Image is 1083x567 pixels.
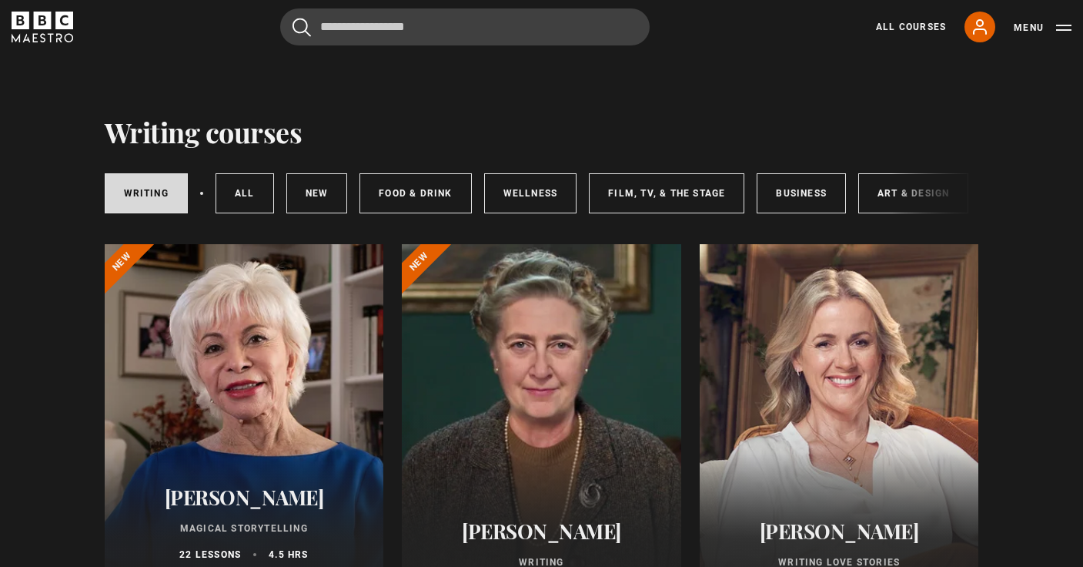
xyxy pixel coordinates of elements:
a: New [286,173,348,213]
button: Submit the search query [292,18,311,37]
a: All Courses [876,20,946,34]
input: Search [280,8,650,45]
button: Toggle navigation [1014,20,1071,35]
p: Magical Storytelling [123,522,366,535]
a: Business [757,173,846,213]
h2: [PERSON_NAME] [420,519,663,543]
p: 22 lessons [179,548,241,562]
a: Film, TV, & The Stage [589,173,744,213]
h2: [PERSON_NAME] [123,485,366,509]
a: Art & Design [858,173,968,213]
a: All [216,173,274,213]
svg: BBC Maestro [12,12,73,42]
a: Food & Drink [359,173,471,213]
h2: [PERSON_NAME] [718,519,961,543]
a: Wellness [484,173,577,213]
a: Writing [105,173,188,213]
p: 4.5 hrs [269,548,308,562]
h1: Writing courses [105,116,303,148]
